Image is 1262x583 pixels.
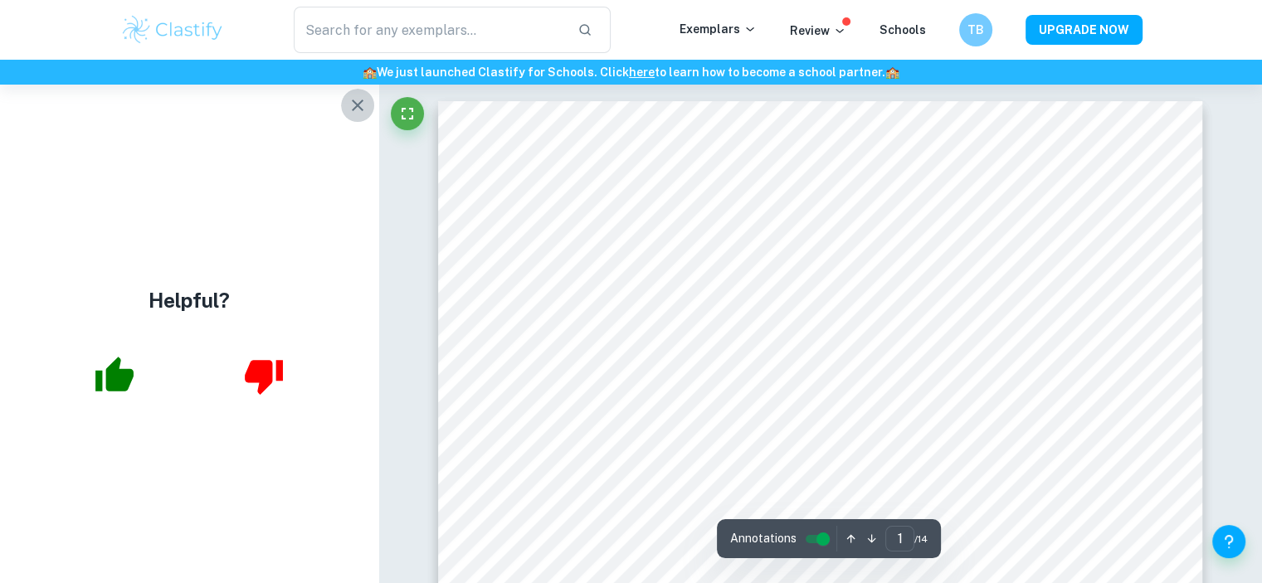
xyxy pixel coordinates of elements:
[629,66,655,79] a: here
[959,13,992,46] button: TB
[966,21,985,39] h6: TB
[885,66,899,79] span: 🏫
[730,530,797,547] span: Annotations
[294,7,565,53] input: Search for any exemplars...
[120,13,226,46] img: Clastify logo
[880,23,926,36] a: Schools
[790,22,846,40] p: Review
[363,66,377,79] span: 🏫
[3,63,1259,81] h6: We just launched Clastify for Schools. Click to learn how to become a school partner.
[149,285,230,315] h4: Helpful?
[391,97,424,130] button: Fullscreen
[680,20,757,38] p: Exemplars
[1026,15,1143,45] button: UPGRADE NOW
[914,532,928,547] span: / 14
[1212,525,1245,558] button: Help and Feedback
